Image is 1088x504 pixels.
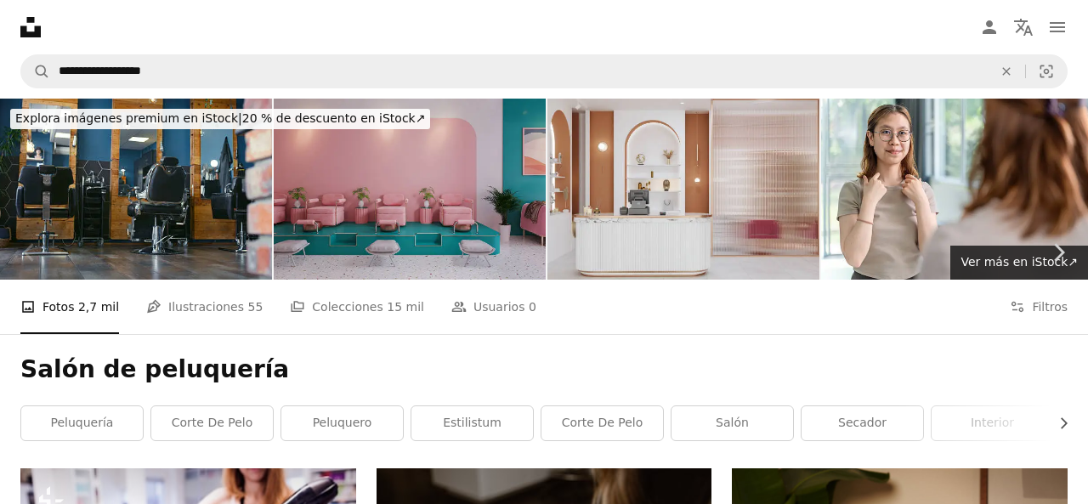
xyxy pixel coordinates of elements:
[547,99,819,280] img: Área De Recepción De Salón De Belleza Con Mostrador De Recepción, Caja Registradora, Objetos Deco...
[960,255,1078,269] span: Ver más en iStock ↗
[1040,10,1074,44] button: Menú
[541,406,663,440] a: Corte de pelo
[988,55,1025,88] button: Borrar
[21,55,50,88] button: Buscar en Unsplash
[146,280,263,334] a: Ilustraciones 55
[247,297,263,316] span: 55
[20,17,41,37] a: Inicio — Unsplash
[451,280,536,334] a: Usuarios 0
[950,246,1088,280] a: Ver más en iStock↗
[290,280,424,334] a: Colecciones 15 mil
[281,406,403,440] a: peluquero
[151,406,273,440] a: corte de pelo
[1026,55,1067,88] button: Búsqueda visual
[274,99,546,280] img: Un salón de belleza y spa rosa y azul con sillas y pediluvios.
[1048,406,1068,440] button: desplazar lista a la derecha
[1010,280,1068,334] button: Filtros
[1028,171,1088,334] a: Siguiente
[932,406,1053,440] a: interior
[671,406,793,440] a: salón
[21,406,143,440] a: peluquería
[20,54,1068,88] form: Encuentra imágenes en todo el sitio
[411,406,533,440] a: estilistum
[1006,10,1040,44] button: Idioma
[387,297,424,316] span: 15 mil
[972,10,1006,44] a: Iniciar sesión / Registrarse
[802,406,923,440] a: secador
[529,297,536,316] span: 0
[10,109,430,129] div: 20 % de descuento en iStock ↗
[15,111,242,125] span: Explora imágenes premium en iStock |
[20,354,1068,385] h1: Salón de peluquería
